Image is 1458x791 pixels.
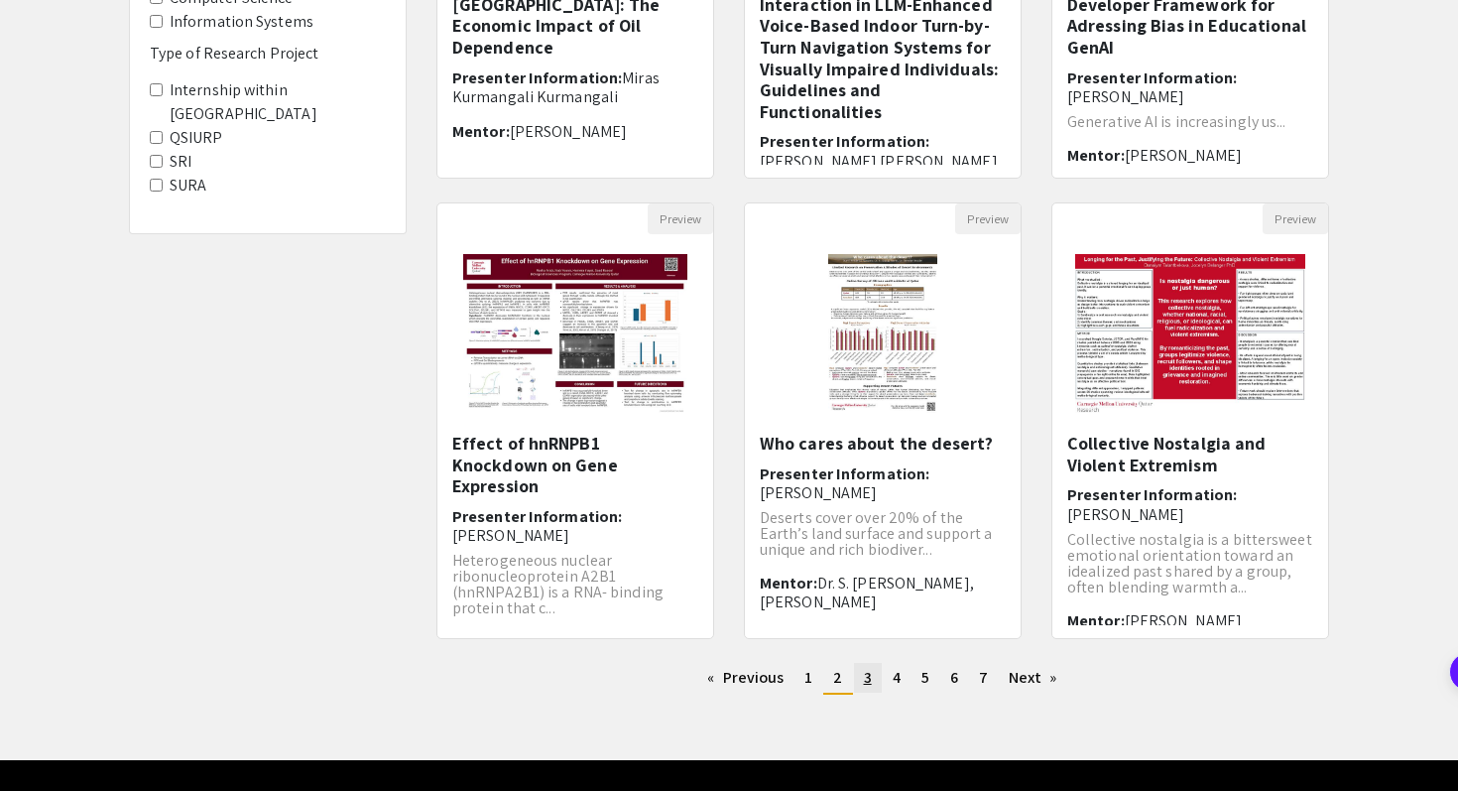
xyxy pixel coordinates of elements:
[1067,433,1313,475] h5: Collective Nostalgia and Violent Extremism
[760,573,817,593] span: Mentor:
[893,667,901,688] span: 4
[760,151,998,172] span: [PERSON_NAME] [PERSON_NAME]
[760,507,992,560] span: Deserts cover over 20% of the Earth’s land surface and support a unique and rich biodiver...
[170,10,313,34] label: Information Systems
[452,507,698,545] h6: Presenter Information:
[436,202,714,639] div: Open Presentation <p>Effect of hnRNPB1 Knockdown on Gene Expression</p>
[1067,504,1184,525] span: [PERSON_NAME]
[864,667,872,688] span: 3
[760,433,1006,455] h5: Who cares about the desert?
[170,126,223,150] label: QSIURP
[804,667,812,688] span: 1
[1067,485,1313,523] h6: Presenter Information:
[921,667,929,688] span: 5
[1067,145,1125,166] span: Mentor:
[452,68,698,106] h6: Presenter Information:
[1051,202,1329,639] div: Open Presentation <p class="ql-align-center">Collective Nostalgia and Violent Extremism</p>
[452,121,510,142] span: Mentor:
[833,667,842,688] span: 2
[955,203,1021,234] button: Preview
[452,550,664,618] span: Heterogeneous nuclear ribonucleoprotein A2B1 (hnRNPA2B1) is a RNA- binding protein that c...
[1067,86,1184,107] span: [PERSON_NAME]
[452,525,569,546] span: [PERSON_NAME]
[452,67,660,107] span: Miras Kurmangali Kurmangali
[760,132,1006,170] h6: Presenter Information:
[436,663,1329,695] ul: Pagination
[744,202,1022,639] div: Open Presentation <p>Who cares about the desert?</p>
[950,667,958,688] span: 6
[170,150,191,174] label: SRI
[15,702,84,776] iframe: Chat
[1067,114,1313,130] p: Generative AI is increasingly us...
[760,573,974,612] span: Dr. S. [PERSON_NAME], [PERSON_NAME]
[1055,234,1324,433] img: <p class="ql-align-center">Collective Nostalgia and Violent Extremism</p>
[999,663,1067,693] a: Next page
[1067,68,1313,106] h6: Presenter Information:
[443,234,707,433] img: <p>Effect of hnRNPB1 Knockdown on Gene Expression</p>
[1263,203,1328,234] button: Preview
[170,78,386,126] label: Internship within [GEOGRAPHIC_DATA]
[808,234,958,433] img: <p>Who cares about the desert?</p>
[979,667,988,688] span: 7
[1067,532,1313,595] p: Collective nostalgia is a bittersweet emotional orientation toward an idealized past shared by a ...
[1125,145,1242,166] span: [PERSON_NAME]
[648,203,713,234] button: Preview
[510,121,627,142] span: [PERSON_NAME]
[760,464,1006,502] h6: Presenter Information:
[697,663,793,693] a: Previous page
[1067,610,1125,631] span: Mentor:
[1125,610,1242,631] span: [PERSON_NAME]
[452,433,698,497] h5: Effect of hnRNPB1 Knockdown on Gene Expression
[150,44,386,63] h6: Type of Research Project
[760,482,877,503] span: [PERSON_NAME]
[170,174,206,198] label: SURA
